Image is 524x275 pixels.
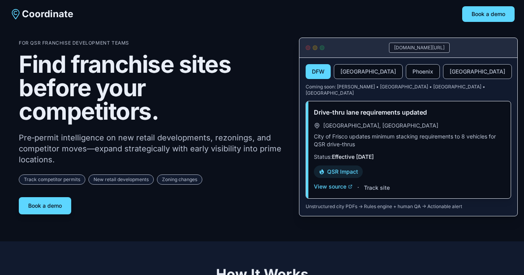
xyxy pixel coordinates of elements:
[314,133,503,148] p: City of Frisco updates minimum stacking requirements to 8 vehicles for QSR drive-thrus
[9,8,73,20] a: Coordinate
[22,8,73,20] span: Coordinate
[314,153,503,161] p: Status:
[88,174,154,185] span: New retail developments
[443,64,512,79] button: [GEOGRAPHIC_DATA]
[314,108,503,117] h3: Drive-thru lane requirements updated
[364,184,390,192] button: Track site
[406,64,440,79] button: Phoenix
[306,84,511,96] p: Coming soon: [PERSON_NAME] • [GEOGRAPHIC_DATA] • [GEOGRAPHIC_DATA] • [GEOGRAPHIC_DATA]
[389,43,450,53] div: [DOMAIN_NAME][URL]
[332,153,374,160] span: Effective [DATE]
[19,174,85,185] span: Track competitor permits
[19,40,286,46] p: For QSR Franchise Development Teams
[19,52,286,123] h1: Find franchise sites before your competitors.
[157,174,202,185] span: Zoning changes
[19,132,286,165] p: Pre‑permit intelligence on new retail developments, rezonings, and competitor moves—expand strate...
[306,203,511,210] p: Unstructured city PDFs → Rules engine + human QA → Actionable alert
[314,183,353,191] button: View source
[306,64,331,79] button: DFW
[357,183,359,192] span: ·
[334,64,403,79] button: [GEOGRAPHIC_DATA]
[314,165,363,178] div: QSR Impact
[19,197,71,214] button: Book a demo
[462,6,515,22] button: Book a demo
[9,8,22,20] img: Coordinate
[323,122,438,129] span: [GEOGRAPHIC_DATA], [GEOGRAPHIC_DATA]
